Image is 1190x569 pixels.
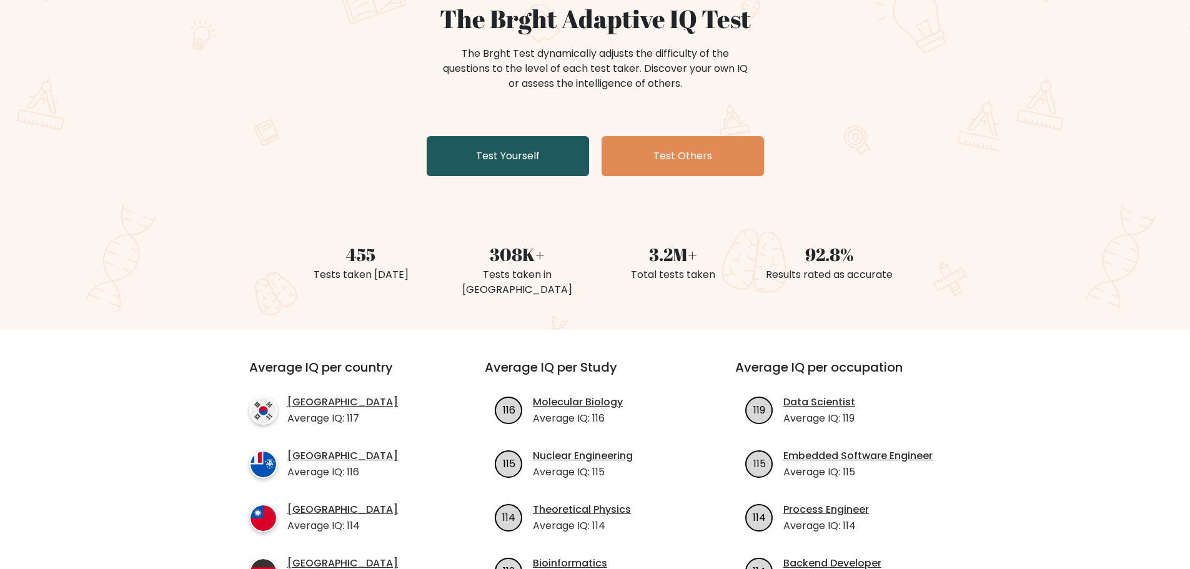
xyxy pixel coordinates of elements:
text: 115 [753,456,766,470]
p: Average IQ: 114 [287,518,398,533]
p: Average IQ: 114 [533,518,631,533]
img: country [249,397,277,425]
a: [GEOGRAPHIC_DATA] [287,395,398,410]
p: Average IQ: 116 [533,411,623,426]
div: Tests taken in [GEOGRAPHIC_DATA] [447,267,588,297]
h3: Average IQ per Study [485,360,705,390]
h3: Average IQ per country [249,360,440,390]
a: [GEOGRAPHIC_DATA] [287,502,398,517]
a: [GEOGRAPHIC_DATA] [287,448,398,463]
div: Results rated as accurate [759,267,900,282]
a: Test Yourself [427,136,589,176]
text: 114 [502,510,515,524]
text: 114 [753,510,766,524]
p: Average IQ: 117 [287,411,398,426]
div: The Brght Test dynamically adjusts the difficulty of the questions to the level of each test take... [439,46,751,91]
a: Nuclear Engineering [533,448,633,463]
text: 116 [503,402,515,417]
text: 115 [503,456,515,470]
a: Data Scientist [783,395,855,410]
div: 92.8% [759,241,900,267]
div: 308K+ [447,241,588,267]
a: Test Others [602,136,764,176]
a: Molecular Biology [533,395,623,410]
img: country [249,450,277,478]
h1: The Brght Adaptive IQ Test [290,4,900,34]
p: Average IQ: 119 [783,411,855,426]
p: Average IQ: 115 [783,465,933,480]
div: 3.2M+ [603,241,744,267]
div: Total tests taken [603,267,744,282]
div: 455 [290,241,432,267]
text: 119 [753,402,765,417]
div: Tests taken [DATE] [290,267,432,282]
h3: Average IQ per occupation [735,360,956,390]
p: Average IQ: 115 [533,465,633,480]
a: Embedded Software Engineer [783,448,933,463]
a: Process Engineer [783,502,869,517]
p: Average IQ: 116 [287,465,398,480]
a: Theoretical Physics [533,502,631,517]
p: Average IQ: 114 [783,518,869,533]
img: country [249,504,277,532]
